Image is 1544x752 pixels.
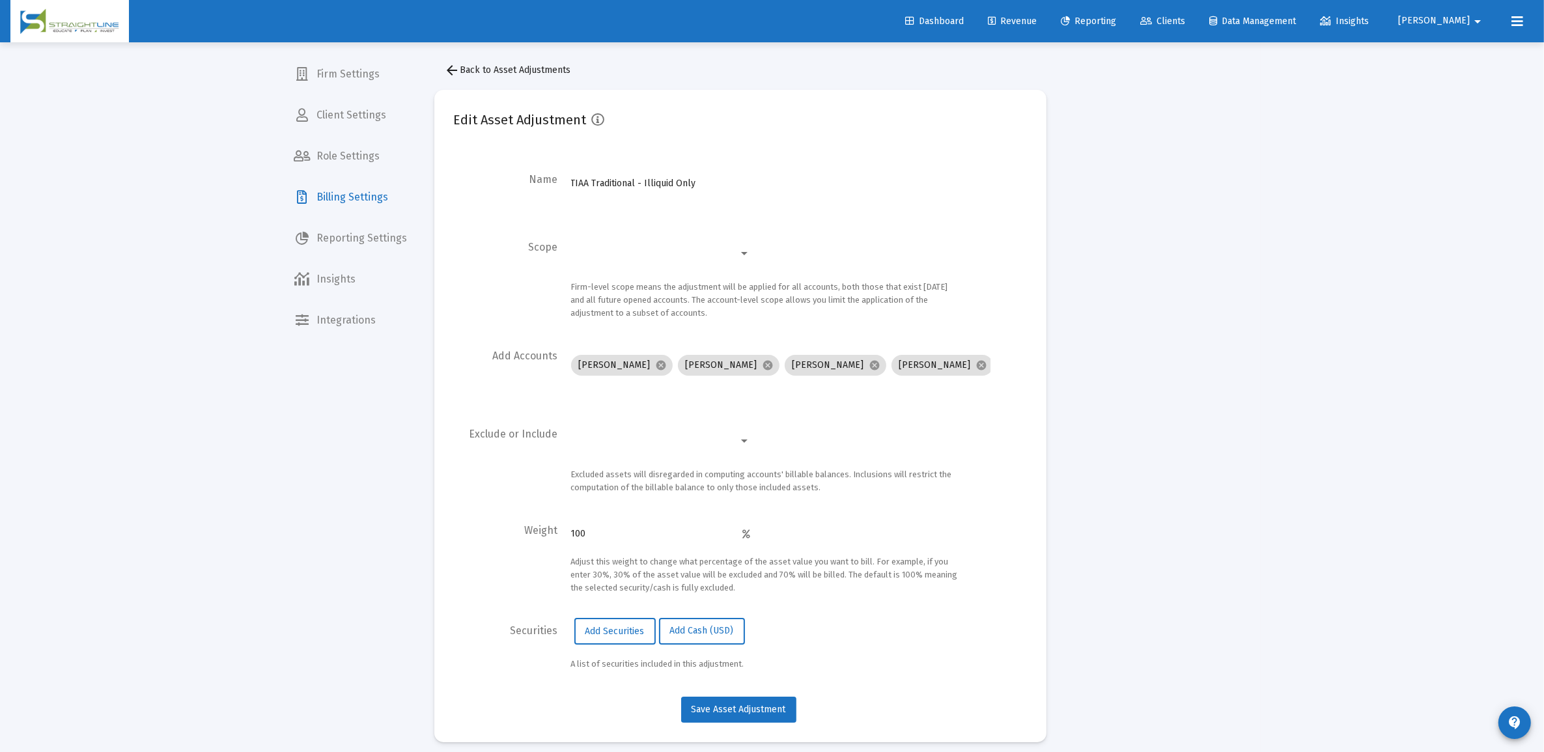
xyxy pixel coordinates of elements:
h2: Edit Asset Adjustment [454,109,587,130]
span: Dashboard [905,16,964,27]
label: Add Accounts [493,350,558,404]
a: Clients [1130,8,1196,35]
input: 100.00 [571,529,743,539]
mat-chip: [PERSON_NAME] [891,355,993,376]
label: Scope [529,241,558,327]
a: Reporting [1050,8,1127,35]
span: Save Asset Adjustment [692,704,786,715]
span: Data Management [1209,16,1296,27]
button: Back to Asset Adjustments [434,57,582,83]
span: Back to Asset Adjustments [445,64,571,76]
div: Excluded assets will disregarded in computing accounts' billable balances. Inclusions will restri... [571,468,962,494]
a: Reporting Settings [284,223,418,254]
div: Adjust this weight to change what percentage of the asset value you want to bill. For example, if... [571,555,962,594]
span: Reporting [1061,16,1116,27]
mat-icon: contact_support [1507,715,1523,731]
button: Save Asset Adjustment [681,697,796,723]
a: Dashboard [895,8,974,35]
a: Firm Settings [284,59,418,90]
a: Data Management [1199,8,1306,35]
label: Securities [511,624,558,676]
button: [PERSON_NAME] [1383,8,1501,34]
a: Billing Settings [284,182,418,213]
mat-icon: cancel [976,359,988,371]
a: Insights [284,264,418,295]
mat-icon: arrow_back [445,63,460,78]
label: Weight [525,524,558,602]
mat-icon: cancel [656,359,667,371]
mat-chip-list: Account Selection [571,352,988,378]
a: Client Settings [284,100,418,131]
mat-chip: [PERSON_NAME] [785,355,886,376]
div: Firm-level scope means the adjustment will be applied for all accounts, both those that exist [DA... [571,281,962,320]
input: e.g. Standard Fee [571,178,750,189]
span: Insights [1320,16,1369,27]
button: Add Cash (USD) [659,618,745,644]
a: Insights [1310,8,1379,35]
mat-icon: cancel [869,359,881,371]
label: Exclude or Include [470,428,558,501]
mat-icon: arrow_drop_down [1470,8,1485,35]
label: Name [529,173,558,217]
span: Revenue [988,16,1037,27]
span: Add Cash (USD) [670,626,734,637]
a: Revenue [977,8,1047,35]
a: Integrations [284,305,418,336]
a: Role Settings [284,141,418,172]
mat-chip: [PERSON_NAME] [678,355,779,376]
button: Add Securities [574,618,656,644]
span: Add Securities [585,626,645,637]
div: A list of securities included in this adjustment. [571,658,962,671]
mat-chip: [PERSON_NAME] [571,355,673,376]
span: [PERSON_NAME] [1398,16,1470,27]
span: Clients [1140,16,1185,27]
img: Dashboard [20,8,119,35]
mat-icon: cancel [763,359,774,371]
